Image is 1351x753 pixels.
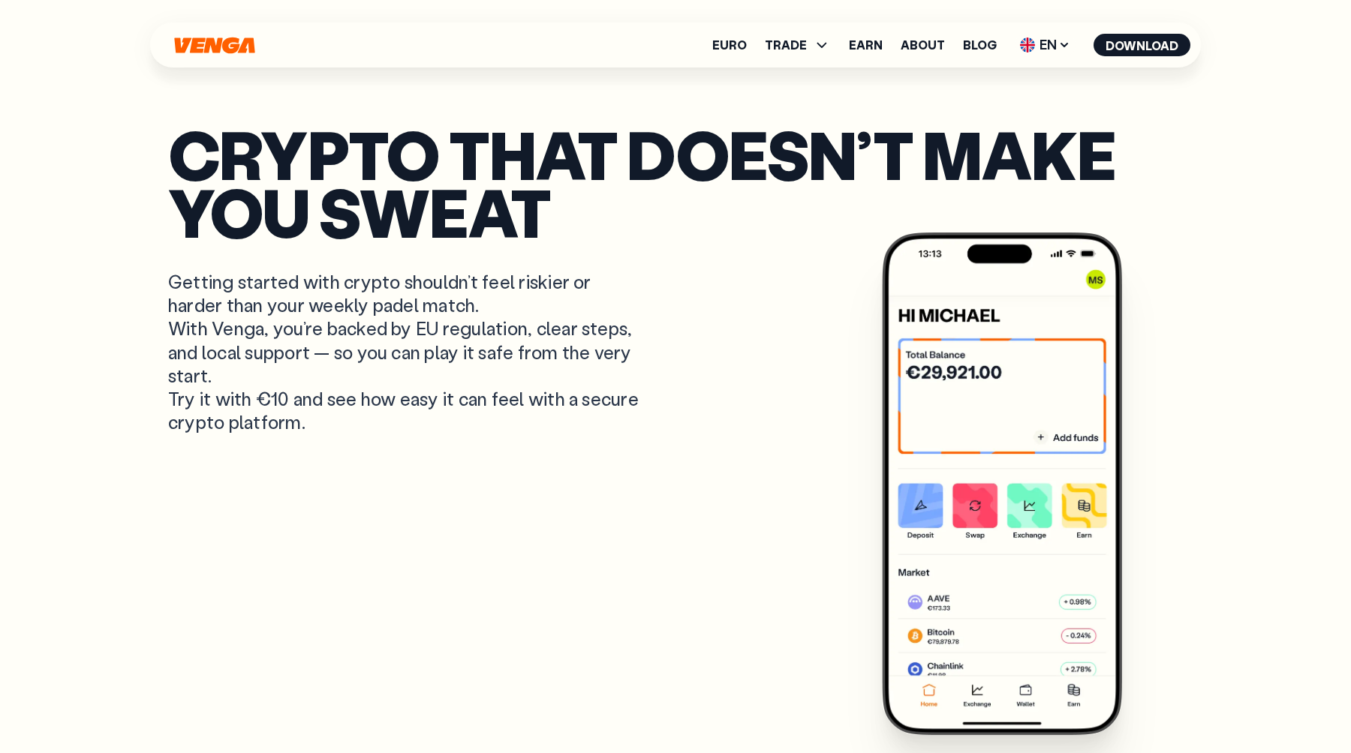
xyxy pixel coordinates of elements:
[882,232,1122,735] img: Venga app main
[765,39,807,51] span: TRADE
[849,39,883,51] a: Earn
[712,39,747,51] a: Euro
[765,36,831,54] span: TRADE
[963,39,997,51] a: Blog
[1020,37,1035,52] img: flag-uk
[168,125,1183,240] p: Crypto that doesn’t make you sweat
[1015,33,1076,57] span: EN
[173,37,257,54] svg: Home
[901,39,945,51] a: About
[168,270,642,433] p: Getting started with crypto shouldn’t feel riskier or harder than your weekly padel match. With V...
[1094,34,1190,56] button: Download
